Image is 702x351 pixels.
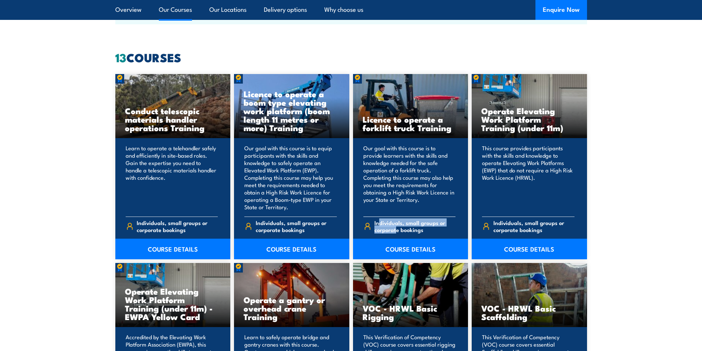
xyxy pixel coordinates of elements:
[363,115,459,132] h3: Licence to operate a forklift truck Training
[125,106,221,132] h3: Conduct telescopic materials handler operations Training
[481,106,577,132] h3: Operate Elevating Work Platform Training (under 11m)
[363,144,456,211] p: Our goal with this course is to provide learners with the skills and knowledge needed for the saf...
[234,239,349,259] a: COURSE DETAILS
[115,239,231,259] a: COURSE DETAILS
[481,304,577,321] h3: VOC - HRWL Basic Scaffolding
[353,239,468,259] a: COURSE DETAILS
[125,287,221,321] h3: Operate Elevating Work Platform Training (under 11m) - EWPA Yellow Card
[374,219,455,233] span: Individuals, small groups or corporate bookings
[472,239,587,259] a: COURSE DETAILS
[126,144,218,211] p: Learn to operate a telehandler safely and efficiently in site-based roles. Gain the expertise you...
[493,219,574,233] span: Individuals, small groups or corporate bookings
[244,144,337,211] p: Our goal with this course is to equip participants with the skills and knowledge to safely operat...
[482,144,574,211] p: This course provides participants with the skills and knowledge to operate Elevating Work Platfor...
[115,48,126,66] strong: 13
[137,219,218,233] span: Individuals, small groups or corporate bookings
[363,304,459,321] h3: VOC - HRWL Basic Rigging
[244,295,340,321] h3: Operate a gantry or overhead crane Training
[256,219,337,233] span: Individuals, small groups or corporate bookings
[115,52,587,62] h2: COURSES
[244,89,340,132] h3: Licence to operate a boom type elevating work platform (boom length 11 metres or more) Training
